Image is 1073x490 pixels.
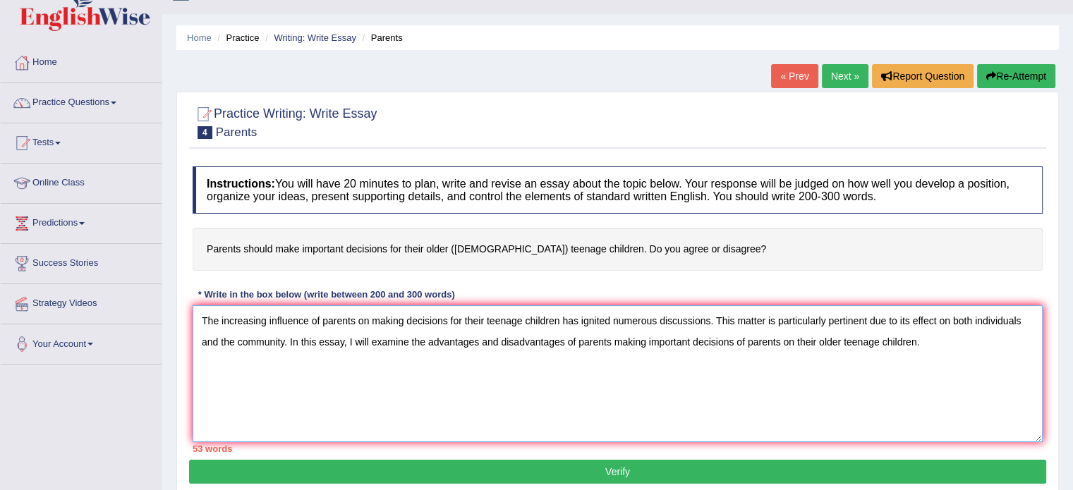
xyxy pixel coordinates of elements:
[193,228,1043,271] h4: Parents should make important decisions for their older ([DEMOGRAPHIC_DATA]) teenage children. Do...
[1,83,162,118] a: Practice Questions
[359,31,403,44] li: Parents
[274,32,356,43] a: Writing: Write Essay
[1,204,162,239] a: Predictions
[822,64,868,88] a: Next »
[198,126,212,139] span: 4
[1,284,162,319] a: Strategy Videos
[193,104,377,139] h2: Practice Writing: Write Essay
[193,166,1043,214] h4: You will have 20 minutes to plan, write and revise an essay about the topic below. Your response ...
[1,324,162,360] a: Your Account
[872,64,974,88] button: Report Question
[193,288,460,302] div: * Write in the box below (write between 200 and 300 words)
[1,43,162,78] a: Home
[214,31,259,44] li: Practice
[207,178,275,190] b: Instructions:
[1,244,162,279] a: Success Stories
[216,125,257,139] small: Parents
[977,64,1055,88] button: Re-Attempt
[771,64,818,88] a: « Prev
[193,442,1043,455] div: 53 words
[1,164,162,199] a: Online Class
[189,460,1046,484] button: Verify
[1,123,162,159] a: Tests
[187,32,212,43] a: Home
